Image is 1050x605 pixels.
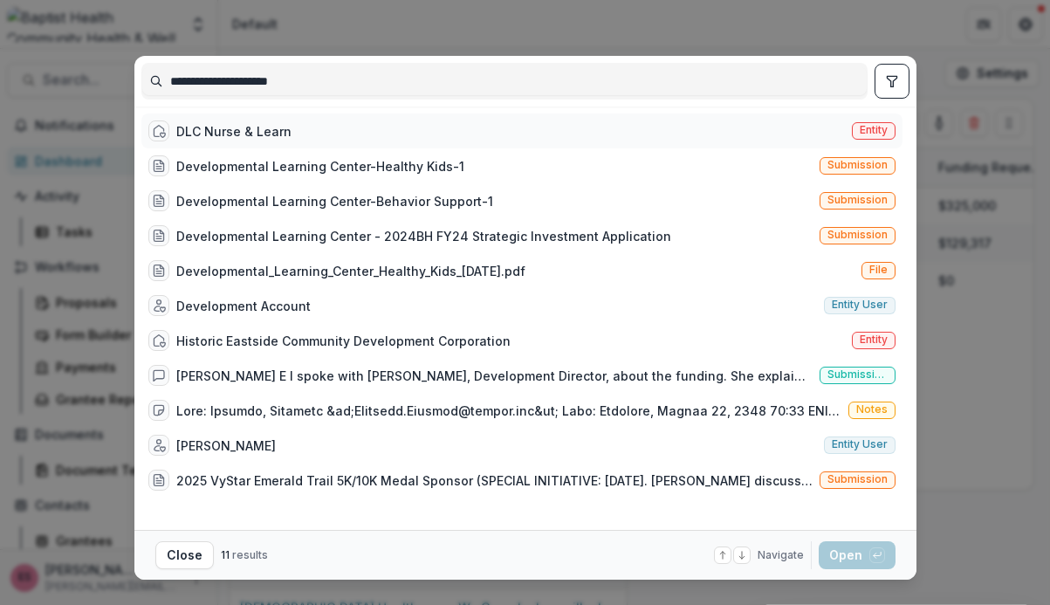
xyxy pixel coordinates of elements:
[827,473,888,485] span: Submission
[819,541,896,569] button: Open
[176,367,813,385] div: [PERSON_NAME] E I spoke with [PERSON_NAME], Development Director, about the funding. She explaine...
[176,262,525,280] div: Developmental_Learning_Center_Healthy_Kids_[DATE].pdf
[176,157,464,175] div: Developmental Learning Center-Healthy Kids-1
[176,437,276,455] div: [PERSON_NAME]
[176,122,292,141] div: DLC Nurse & Learn
[221,548,230,561] span: 11
[869,264,888,276] span: File
[875,64,909,99] button: toggle filters
[827,229,888,241] span: Submission
[832,299,888,311] span: Entity user
[155,541,214,569] button: Close
[176,297,311,315] div: Development Account
[176,471,813,490] div: 2025 VyStar Emerald Trail 5K/10K Medal Sponsor (SPECIAL INITIATIVE: [DATE]. [PERSON_NAME] discuss...
[827,159,888,171] span: Submission
[232,548,268,561] span: results
[860,124,888,136] span: Entity
[856,403,888,416] span: Notes
[176,332,511,350] div: Historic Eastside Community Development Corporation
[832,438,888,450] span: Entity user
[176,402,841,420] div: Lore: Ipsumdo, Sitametc &ad;Elitsedd.Eiusmod@tempor.inc&ut; Labo: Etdolore, Magnaa 22, 2348 70:33...
[860,333,888,346] span: Entity
[827,194,888,206] span: Submission
[176,227,671,245] div: Developmental Learning Center - 2024BH FY24 Strategic Investment Application
[758,547,804,563] span: Navigate
[827,368,888,381] span: Submission comment
[176,192,493,210] div: Developmental Learning Center-Behavior Support-1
